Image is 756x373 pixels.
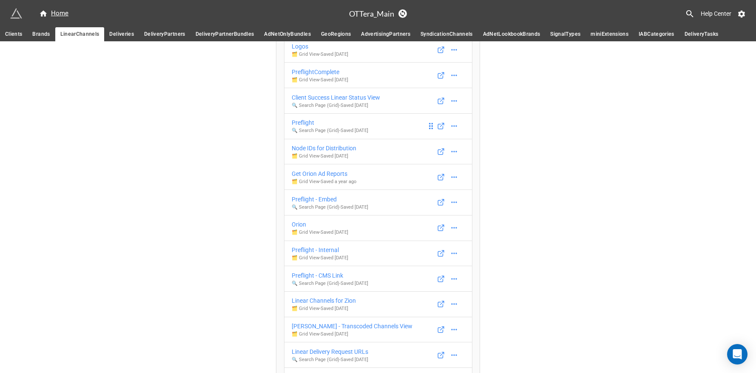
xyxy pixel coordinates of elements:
div: Preflight - CMS Link [292,271,368,280]
p: 🔍 Search Page (Grid) - Saved [DATE] [292,204,368,211]
span: AdvertisingPartners [361,30,410,39]
p: 🗂️ Grid View - Saved a year ago [292,178,356,185]
p: 🔍 Search Page (Grid) - Saved [DATE] [292,102,380,109]
a: PreflightComplete🗂️ Grid View-Saved [DATE] [284,62,472,88]
span: GeoRegions [321,30,351,39]
div: Home [39,9,68,19]
p: 🗂️ Grid View - Saved [DATE] [292,331,412,338]
span: IABCategories [639,30,674,39]
span: Clients [5,30,22,39]
div: Get Orion Ad Reports [292,169,356,178]
div: Preflight [292,118,368,127]
p: 🔍 Search Page (Grid) - Saved [DATE] [292,127,368,134]
div: Logos [292,42,348,51]
a: Sync Base Structure [398,9,407,18]
span: DeliveryPartners [144,30,185,39]
p: 🔍 Search Page (Grid) - Saved [DATE] [292,356,368,363]
div: Client Success Linear Status View [292,93,380,102]
h3: OTTera_Main [349,10,394,17]
div: Preflight - Embed [292,195,368,204]
a: Preflight🔍 Search Page (Grid)-Saved [DATE] [284,113,472,139]
a: Node IDs for Distribution🗂️ Grid View-Saved [DATE] [284,139,472,165]
p: 🗂️ Grid View - Saved [DATE] [292,255,348,261]
div: [PERSON_NAME] - Transcoded Channels View [292,321,412,331]
a: Orion🗂️ Grid View-Saved [DATE] [284,215,472,241]
a: [PERSON_NAME] - Transcoded Channels View🗂️ Grid View-Saved [DATE] [284,317,472,343]
div: Node IDs for Distribution [292,143,356,153]
p: 🗂️ Grid View - Saved [DATE] [292,229,348,236]
span: Brands [32,30,50,39]
a: Logos🗂️ Grid View-Saved [DATE] [284,37,472,63]
div: Linear Delivery Request URLs [292,347,368,356]
span: AdNetLookbookBrands [483,30,540,39]
a: Linear Channels for Zion🗂️ Grid View-Saved [DATE] [284,291,472,317]
span: AdNetOnlyBundles [264,30,311,39]
p: 🗂️ Grid View - Saved [DATE] [292,77,348,83]
span: LinearChannels [60,30,99,39]
a: Preflight - Internal🗂️ Grid View-Saved [DATE] [284,241,472,267]
span: Deliveries [109,30,134,39]
a: Preflight - CMS Link🔍 Search Page (Grid)-Saved [DATE] [284,266,472,292]
a: Linear Delivery Request URLs🔍 Search Page (Grid)-Saved [DATE] [284,342,472,368]
p: 🗂️ Grid View - Saved [DATE] [292,153,356,160]
span: SignalTypes [550,30,580,39]
span: DeliveryPartnerBundles [196,30,254,39]
p: 🗂️ Grid View - Saved [DATE] [292,51,348,58]
div: PreflightComplete [292,67,348,77]
a: Help Center [695,6,737,21]
img: miniextensions-icon.73ae0678.png [10,8,22,20]
p: 🗂️ Grid View - Saved [DATE] [292,305,356,312]
a: Client Success Linear Status View🔍 Search Page (Grid)-Saved [DATE] [284,88,472,114]
p: 🔍 Search Page (Grid) - Saved [DATE] [292,280,368,287]
div: Linear Channels for Zion [292,296,356,305]
span: miniExtensions [591,30,628,39]
div: Open Intercom Messenger [727,344,747,364]
span: DeliveryTasks [685,30,719,39]
a: Get Orion Ad Reports🗂️ Grid View-Saved a year ago [284,164,472,190]
a: Home [34,9,74,19]
a: Preflight - Embed🔍 Search Page (Grid)-Saved [DATE] [284,189,472,215]
span: SyndicationChannels [421,30,473,39]
div: Orion [292,220,348,229]
div: Preflight - Internal [292,245,348,255]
